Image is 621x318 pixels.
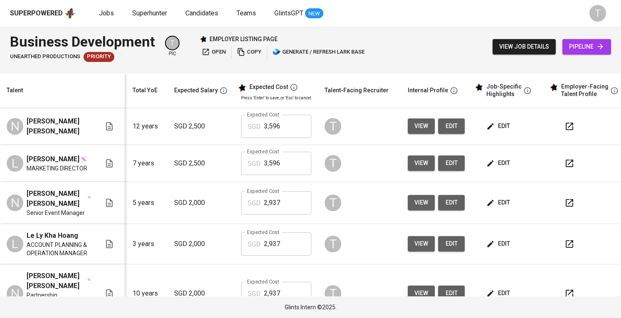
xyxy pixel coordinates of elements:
button: open [200,46,228,59]
span: view job details [499,42,549,52]
span: edit [445,197,458,208]
p: 10 years [133,288,161,298]
p: SGD 2,000 [174,288,228,298]
span: view [414,288,428,298]
div: pic [165,36,180,57]
a: Superhunter [132,8,169,19]
span: edit [445,239,458,249]
span: edit [488,121,510,131]
button: edit [438,236,465,251]
div: L [7,236,23,252]
img: Glints Star [200,35,207,43]
p: SGD [248,159,261,169]
span: [PERSON_NAME] [PERSON_NAME] [27,116,91,136]
div: Superpowered [10,9,63,18]
div: Expected Cost [249,84,288,91]
a: Superpoweredapp logo [10,7,76,20]
p: SGD 2,500 [174,158,228,168]
img: glints_star.svg [475,83,483,91]
img: magic_wand.svg [87,278,91,281]
div: N [7,195,23,211]
span: view [414,158,428,168]
p: SGD [248,289,261,299]
button: edit [485,236,513,251]
p: 5 years [133,198,161,208]
span: NEW [305,10,323,18]
button: edit [485,118,513,134]
div: Business Development [10,32,155,52]
a: Candidates [185,8,220,19]
button: view [408,118,435,134]
span: GlintsGPT [274,9,303,17]
p: 12 years [133,121,161,131]
span: edit [488,288,510,298]
img: lark [273,48,281,56]
span: Jobs [99,9,114,17]
span: Partnership Development & Marketing Manager [27,291,91,316]
span: edit [445,158,458,168]
span: edit [488,239,510,249]
span: pipeline [569,42,604,52]
button: view job details [493,39,556,54]
span: view [414,121,428,131]
span: Le Ly Kha Hoang [27,231,78,241]
div: Job-Specific Highlights [486,83,522,98]
div: Internal Profile [408,85,448,96]
span: generate / refresh lark base [273,47,365,57]
button: edit [438,286,465,301]
img: app logo [64,7,76,20]
span: edit [445,121,458,131]
img: glints_star.svg [550,83,558,91]
p: Press 'Enter' to save, or 'Esc' to cancel [241,95,311,101]
div: T [325,155,341,172]
a: pipeline [562,39,611,54]
span: Senior Event Manager [27,209,85,217]
div: T [589,5,606,22]
span: edit [445,288,458,298]
span: Teams [237,9,256,17]
span: [PERSON_NAME] [PERSON_NAME] [27,271,86,291]
button: copy [235,46,264,59]
div: T [325,285,341,302]
p: 7 years [133,158,161,168]
span: MARKETING DIRECTOR [27,164,87,173]
p: SGD [248,122,261,132]
span: copy [237,47,261,57]
p: SGD [248,198,261,208]
div: Talent [7,85,23,96]
span: Superhunter [132,9,167,17]
div: Talent-Facing Recruiter [325,85,389,96]
div: L [7,155,23,172]
span: edit [488,158,510,168]
span: edit [488,197,510,208]
p: 3 years [133,239,161,249]
div: N [7,285,23,302]
img: magic_wand.svg [87,195,91,199]
button: edit [438,155,465,171]
span: view [414,197,428,208]
button: edit [438,195,465,210]
button: edit [438,118,465,134]
div: Total YoE [133,85,158,96]
p: SGD 2,000 [174,198,228,208]
a: Teams [237,8,258,19]
span: [PERSON_NAME] [PERSON_NAME] [27,189,86,209]
button: view [408,286,435,301]
div: T [165,36,180,50]
button: edit [485,286,513,301]
span: ACCOUNT PLANNING & OPERATION MANAGER [27,241,91,257]
p: employer listing page [209,35,278,43]
a: Jobs [99,8,116,19]
img: glints_star.svg [238,84,246,92]
a: GlintsGPT NEW [274,8,323,19]
span: Unearthed Productions [10,53,80,61]
div: Employer-Facing Talent Profile [561,83,609,98]
p: SGD 2,000 [174,239,228,249]
p: SGD 2,500 [174,121,228,131]
img: magic_wand.svg [80,156,87,163]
